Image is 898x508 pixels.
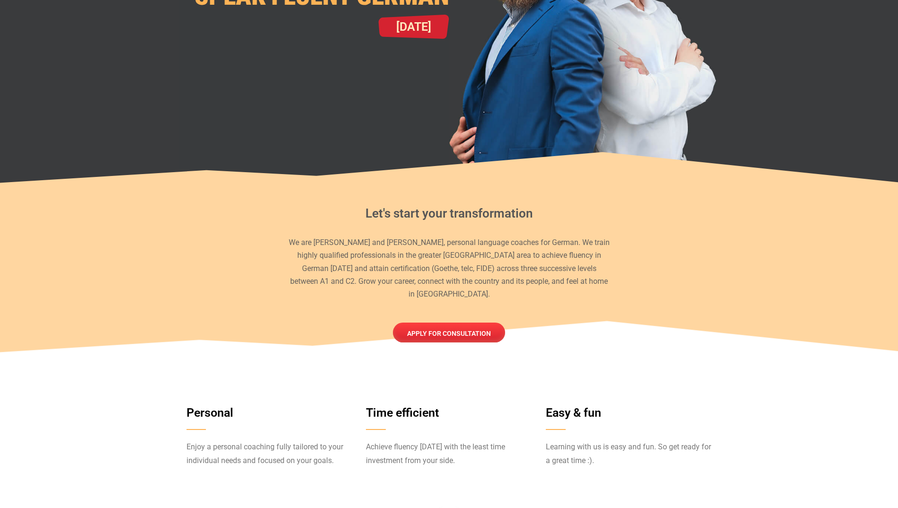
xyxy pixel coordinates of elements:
[396,21,431,33] span: [DATE]
[546,407,711,419] h3: Easy & fun
[366,407,532,419] h3: Time efficient
[407,330,491,337] span: Apply for consultation
[393,323,505,342] a: Apply for consultation
[287,205,611,222] h2: Let's start your transformation
[546,442,711,465] span: Learning with us is easy and fun. So get ready for a great time :).
[366,442,505,465] span: Achieve fluency [DATE] with the least time investment from your side.
[287,236,611,300] p: We are [PERSON_NAME] and [PERSON_NAME], personal language coaches for German. We train highly qua...
[187,407,352,419] h3: Personal
[187,442,343,465] span: Enjoy a personal coaching fully tailored to your individual needs and focused on your goals.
